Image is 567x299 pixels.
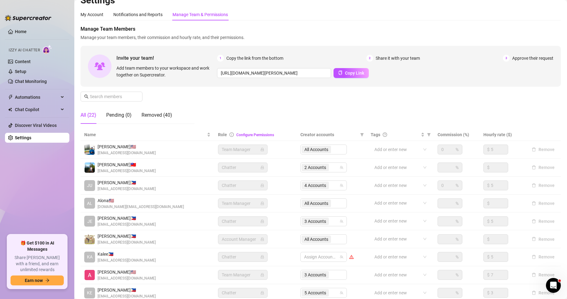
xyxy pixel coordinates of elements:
[15,92,59,102] span: Automations
[340,184,343,187] span: team
[300,131,358,138] span: Creator accounts
[360,133,364,136] span: filter
[98,240,156,245] span: [EMAIL_ADDRESS][DOMAIN_NAME]
[9,47,40,53] span: Izzy AI Chatter
[98,197,184,204] span: Alona 🇺🇸
[98,179,156,186] span: [PERSON_NAME] 🇵🇭
[85,270,95,280] img: Alexicon Ortiaga
[340,255,343,259] span: team
[529,182,557,189] button: Remove
[529,218,557,225] button: Remove
[229,132,234,137] span: info-circle
[434,129,480,141] th: Commission (%)
[349,255,354,259] span: warning
[260,184,264,187] span: lock
[529,253,557,261] button: Remove
[503,55,510,62] span: 3
[304,164,326,171] span: 2 Accounts
[427,133,431,136] span: filter
[116,54,217,62] span: Invite your team!
[376,55,420,62] span: Share it with your team
[260,166,264,169] span: lock
[84,94,89,99] span: search
[98,275,156,281] span: [EMAIL_ADDRESS][DOMAIN_NAME]
[236,133,274,137] a: Configure Permissions
[98,150,156,156] span: [EMAIL_ADDRESS][DOMAIN_NAME]
[8,107,12,112] img: Chat Copilot
[15,69,26,74] a: Setup
[106,111,132,119] div: Pending (0)
[85,234,95,244] img: Aaron Paul Carnaje
[98,269,156,275] span: [PERSON_NAME] 🇺🇸
[98,161,156,168] span: [PERSON_NAME] 🇹🇼
[87,253,93,260] span: KA
[222,145,264,154] span: Team Manager
[359,130,365,139] span: filter
[546,278,561,293] iframe: Intercom live chat
[529,289,557,297] button: Remove
[345,71,364,76] span: Copy Link
[222,163,264,172] span: Chatter
[81,129,214,141] th: Name
[87,289,92,296] span: KE
[222,235,264,244] span: Account Manager
[85,145,95,155] img: Emad Ataei
[11,275,64,285] button: Earn nowarrow-right
[222,252,264,262] span: Chatter
[222,217,264,226] span: Chatter
[81,111,96,119] div: All (22)
[260,219,264,223] span: lock
[529,271,557,279] button: Remove
[113,11,163,18] div: Notifications and Reports
[15,59,31,64] a: Content
[87,182,92,189] span: JU
[8,95,13,100] span: thunderbolt
[81,25,561,33] span: Manage Team Members
[84,131,206,138] span: Name
[226,55,283,62] span: Copy the link from the bottom
[5,15,51,21] img: logo-BBDzfeDw.svg
[15,123,57,128] a: Discover Viral Videos
[260,273,264,277] span: lock
[383,132,387,137] span: question-circle
[260,255,264,259] span: lock
[87,200,92,207] span: AL
[81,11,103,18] div: My Account
[302,218,329,225] span: 3 Accounts
[512,55,553,62] span: Approve their request
[222,288,264,297] span: Chatter
[529,146,557,153] button: Remove
[98,186,156,192] span: [EMAIL_ADDRESS][DOMAIN_NAME]
[98,143,156,150] span: [PERSON_NAME] 🇺🇸
[366,55,373,62] span: 2
[98,204,184,210] span: [DOMAIN_NAME][EMAIL_ADDRESS][DOMAIN_NAME]
[98,168,156,174] span: [EMAIL_ADDRESS][DOMAIN_NAME]
[98,258,156,263] span: [EMAIL_ADDRESS][DOMAIN_NAME]
[11,240,64,252] span: 🎁 Get $100 in AI Messages
[98,215,156,222] span: [PERSON_NAME] 🇵🇭
[338,71,342,75] span: copy
[340,166,343,169] span: team
[98,287,156,293] span: [PERSON_NAME] 🇵🇭
[304,182,326,189] span: 4 Accounts
[15,79,47,84] a: Chat Monitoring
[529,236,557,243] button: Remove
[116,65,215,78] span: Add team members to your workspace and work together on Supercreator.
[302,182,329,189] span: 4 Accounts
[334,68,369,78] button: Copy Link
[260,237,264,241] span: lock
[172,11,228,18] div: Manage Team & Permissions
[98,233,156,240] span: [PERSON_NAME] 🇵🇭
[302,289,329,297] span: 5 Accounts
[222,181,264,190] span: Chatter
[25,278,43,283] span: Earn now
[11,255,64,273] span: Share [PERSON_NAME] with a friend, and earn unlimited rewards
[81,34,561,41] span: Manage your team members, their commission and hourly rate, and their permissions.
[340,219,343,223] span: team
[87,218,92,225] span: JE
[15,29,27,34] a: Home
[260,291,264,295] span: lock
[222,199,264,208] span: Team Manager
[529,164,557,171] button: Remove
[302,164,329,171] span: 2 Accounts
